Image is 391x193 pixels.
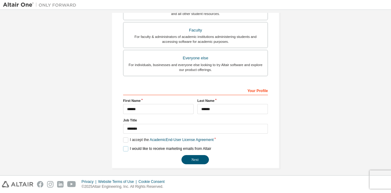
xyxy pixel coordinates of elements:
img: instagram.svg [47,181,53,187]
img: linkedin.svg [57,181,64,187]
button: Next [181,155,209,164]
img: youtube.svg [67,181,76,187]
img: facebook.svg [37,181,43,187]
a: Academic End-User License Agreement [150,138,214,142]
div: Everyone else [127,54,264,62]
div: Your Profile [123,85,268,95]
div: Privacy [82,179,98,184]
div: Faculty [127,26,264,35]
div: For faculty & administrators of academic institutions administering students and accessing softwa... [127,34,264,44]
label: I accept the [123,137,214,143]
div: Cookie Consent [138,179,168,184]
label: Job Title [123,118,268,123]
img: altair_logo.svg [2,181,33,187]
label: First Name [123,98,194,103]
p: © 2025 Altair Engineering, Inc. All Rights Reserved. [82,184,168,189]
img: Altair One [3,2,79,8]
div: For individuals, businesses and everyone else looking to try Altair software and explore our prod... [127,62,264,72]
label: Last Name [197,98,268,103]
div: Website Terms of Use [98,179,138,184]
label: I would like to receive marketing emails from Altair [123,146,211,151]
